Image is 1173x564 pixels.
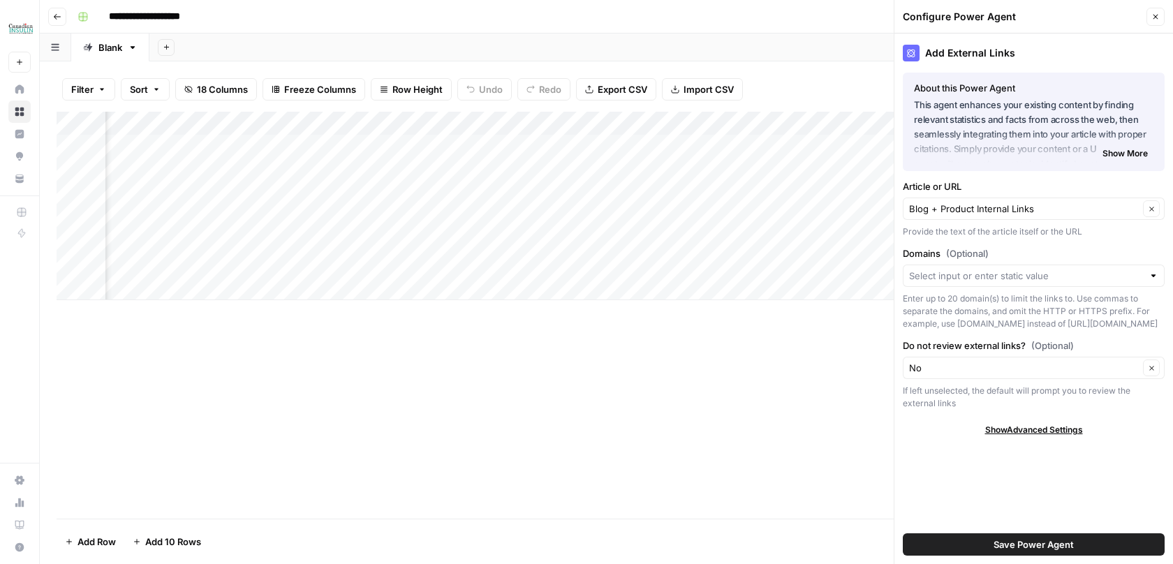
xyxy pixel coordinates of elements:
[124,530,209,553] button: Add 10 Rows
[284,82,356,96] span: Freeze Columns
[145,535,201,549] span: Add 10 Rows
[8,514,31,536] a: Learning Hub
[8,168,31,190] a: Your Data
[121,78,170,101] button: Sort
[62,78,115,101] button: Filter
[539,82,561,96] span: Redo
[684,82,734,96] span: Import CSV
[8,16,34,41] img: BCI Logo
[392,82,443,96] span: Row Height
[1102,147,1148,160] span: Show More
[197,82,248,96] span: 18 Columns
[903,45,1165,61] div: Add External Links
[8,11,31,46] button: Workspace: BCI
[71,34,149,61] a: Blank
[994,537,1074,551] span: Save Power Agent
[914,98,1153,157] p: This agent enhances your existing content by finding relevant statistics and facts from across th...
[903,292,1165,330] div: Enter up to 20 domain(s) to limit the links to. Use commas to separate the domains, and omit the ...
[8,101,31,123] a: Browse
[903,246,1165,260] label: Domains
[909,269,1143,283] input: Select input or enter static value
[909,361,1139,375] input: No
[946,246,989,260] span: (Optional)
[903,533,1165,556] button: Save Power Agent
[985,424,1083,436] span: Show Advanced Settings
[903,339,1165,352] label: Do not review external links?
[371,78,452,101] button: Row Height
[71,82,94,96] span: Filter
[8,491,31,514] a: Usage
[479,82,503,96] span: Undo
[8,145,31,168] a: Opportunities
[130,82,148,96] span: Sort
[662,78,743,101] button: Import CSV
[903,225,1165,238] div: Provide the text of the article itself or the URL
[457,78,512,101] button: Undo
[175,78,257,101] button: 18 Columns
[98,40,122,54] div: Blank
[263,78,365,101] button: Freeze Columns
[8,469,31,491] a: Settings
[8,123,31,145] a: Insights
[598,82,647,96] span: Export CSV
[903,385,1165,410] div: If left unselected, the default will prompt you to review the external links
[576,78,656,101] button: Export CSV
[517,78,570,101] button: Redo
[1097,144,1153,163] button: Show More
[909,202,1139,216] input: Blog + Product Internal Links
[1031,339,1074,352] span: (Optional)
[903,179,1165,193] label: Article or URL
[8,536,31,558] button: Help + Support
[78,535,116,549] span: Add Row
[8,78,31,101] a: Home
[914,81,1153,95] div: About this Power Agent
[57,530,124,553] button: Add Row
